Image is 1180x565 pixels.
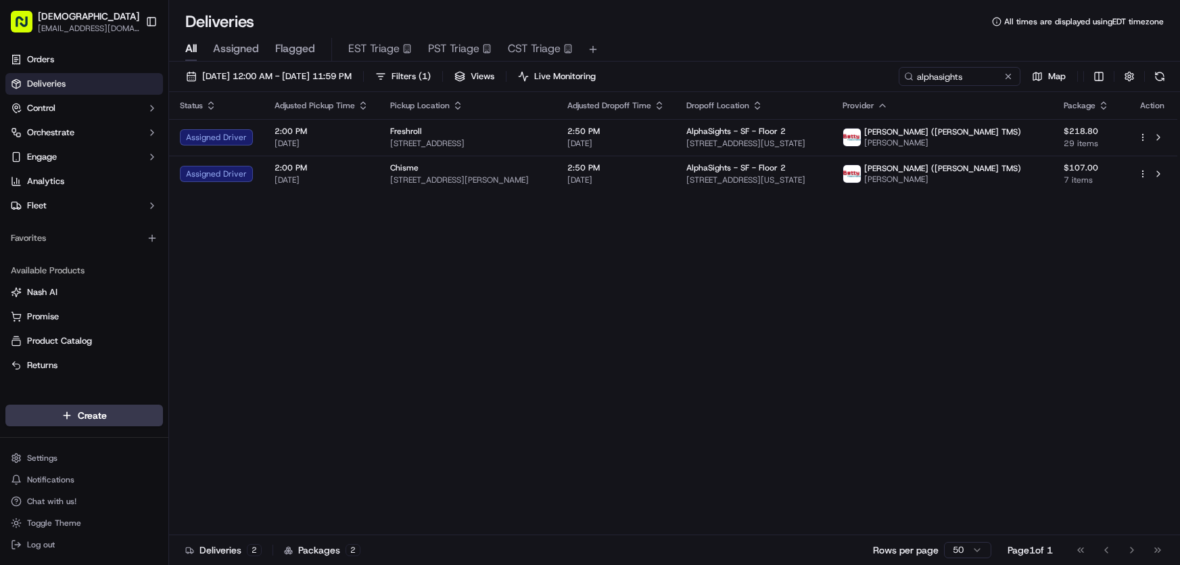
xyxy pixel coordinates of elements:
[5,449,163,468] button: Settings
[5,171,163,192] a: Analytics
[5,260,163,281] div: Available Products
[1026,67,1072,86] button: Map
[27,311,59,323] span: Promise
[11,335,158,347] a: Product Catalog
[534,70,596,83] span: Live Monitoring
[348,41,400,57] span: EST Triage
[392,70,431,83] span: Filters
[27,359,57,371] span: Returns
[5,49,163,70] a: Orders
[843,100,874,111] span: Provider
[11,311,158,323] a: Promise
[185,11,254,32] h1: Deliveries
[38,23,139,34] button: [EMAIL_ADDRESS][DOMAIN_NAME]
[1064,138,1116,149] span: 29 items
[275,41,315,57] span: Flagged
[1064,100,1095,111] span: Package
[1064,175,1116,185] span: 7 items
[448,67,500,86] button: Views
[899,67,1020,86] input: Type to search
[27,200,47,212] span: Fleet
[5,535,163,554] button: Log out
[512,67,602,86] button: Live Monitoring
[5,492,163,511] button: Chat with us!
[843,129,861,146] img: betty.jpg
[5,122,163,143] button: Orchestrate
[5,355,163,376] button: Returns
[275,100,355,111] span: Adjusted Pickup Time
[27,518,81,528] span: Toggle Theme
[5,146,163,168] button: Engage
[686,138,820,149] span: [STREET_ADDRESS][US_STATE]
[5,330,163,352] button: Product Catalog
[567,138,665,149] span: [DATE]
[390,162,419,173] span: Chisme
[5,227,163,249] div: Favorites
[180,67,358,86] button: [DATE] 12:00 AM - [DATE] 11:59 PM
[1138,100,1166,111] div: Action
[27,53,54,66] span: Orders
[275,126,369,137] span: 2:00 PM
[5,281,163,303] button: Nash AI
[428,41,479,57] span: PST Triage
[247,544,262,556] div: 2
[202,70,352,83] span: [DATE] 12:00 AM - [DATE] 11:59 PM
[27,335,92,347] span: Product Catalog
[567,126,665,137] span: 2:50 PM
[390,138,546,149] span: [STREET_ADDRESS]
[390,126,422,137] span: Freshroll
[864,163,1021,174] span: [PERSON_NAME] ([PERSON_NAME] TMS)
[369,67,437,86] button: Filters(1)
[275,175,369,185] span: [DATE]
[78,409,107,422] span: Create
[567,162,665,173] span: 2:50 PM
[27,539,55,550] span: Log out
[27,474,74,485] span: Notifications
[27,151,57,163] span: Engage
[1004,16,1164,27] span: All times are displayed using EDT timezone
[27,453,57,464] span: Settings
[5,514,163,533] button: Toggle Theme
[275,138,369,149] span: [DATE]
[686,175,820,185] span: [STREET_ADDRESS][US_STATE]
[5,73,163,95] a: Deliveries
[11,359,158,371] a: Returns
[1064,162,1116,173] span: $107.00
[5,405,163,426] button: Create
[5,470,163,489] button: Notifications
[390,100,450,111] span: Pickup Location
[843,165,861,183] img: betty.jpg
[864,137,1021,148] span: [PERSON_NAME]
[1008,543,1053,557] div: Page 1 of 1
[185,543,262,557] div: Deliveries
[27,127,74,139] span: Orchestrate
[38,9,139,23] button: [DEMOGRAPHIC_DATA]
[686,126,786,137] span: AlphaSights - SF - Floor 2
[5,306,163,327] button: Promise
[5,5,140,38] button: [DEMOGRAPHIC_DATA][EMAIL_ADDRESS][DOMAIN_NAME]
[1150,67,1169,86] button: Refresh
[185,41,197,57] span: All
[27,175,64,187] span: Analytics
[471,70,494,83] span: Views
[180,100,203,111] span: Status
[27,78,66,90] span: Deliveries
[27,102,55,114] span: Control
[275,162,369,173] span: 2:00 PM
[864,127,1021,137] span: [PERSON_NAME] ([PERSON_NAME] TMS)
[567,100,651,111] span: Adjusted Dropoff Time
[567,175,665,185] span: [DATE]
[27,496,76,507] span: Chat with us!
[1064,126,1116,137] span: $218.80
[686,162,786,173] span: AlphaSights - SF - Floor 2
[27,286,57,298] span: Nash AI
[419,70,431,83] span: ( 1 )
[346,544,360,556] div: 2
[390,175,546,185] span: [STREET_ADDRESS][PERSON_NAME]
[284,543,360,557] div: Packages
[213,41,259,57] span: Assigned
[873,543,939,557] p: Rows per page
[11,286,158,298] a: Nash AI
